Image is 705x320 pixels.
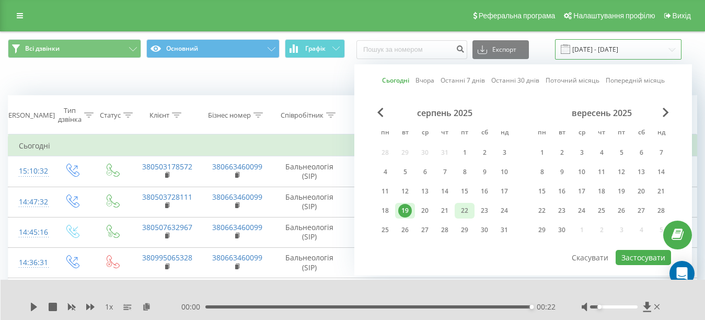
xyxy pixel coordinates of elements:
[555,146,569,159] div: 2
[105,302,113,312] span: 1 x
[592,145,611,161] div: чт 4 вер 2025 р.
[477,125,492,141] abbr: субота
[574,125,590,141] abbr: середа
[631,145,651,161] div: сб 6 вер 2025 р.
[415,184,435,199] div: ср 13 серп 2025 р.
[494,184,514,199] div: нд 17 серп 2025 р.
[669,261,695,286] div: Open Intercom Messenger
[615,204,628,218] div: 26
[458,146,471,159] div: 1
[458,223,471,237] div: 29
[398,185,412,198] div: 12
[555,223,569,237] div: 30
[494,145,514,161] div: нд 3 серп 2025 р.
[494,203,514,219] div: нд 24 серп 2025 р.
[575,185,588,198] div: 17
[2,111,55,120] div: [PERSON_NAME]
[347,217,414,247] td: 00:13
[532,222,552,238] div: пн 29 вер 2025 р.
[356,40,467,59] input: Пошук за номером
[455,184,475,199] div: пт 15 серп 2025 р.
[552,164,572,180] div: вт 9 вер 2025 р.
[496,125,512,141] abbr: неділя
[537,302,556,312] span: 00:22
[633,125,649,141] abbr: субота
[19,161,41,181] div: 15:10:32
[631,203,651,219] div: сб 27 вер 2025 р.
[535,146,549,159] div: 1
[611,184,631,199] div: пт 19 вер 2025 р.
[529,305,534,309] div: Accessibility label
[19,222,41,243] div: 14:45:16
[455,145,475,161] div: пт 1 серп 2025 р.
[398,204,412,218] div: 19
[555,185,569,198] div: 16
[435,164,455,180] div: чт 7 серп 2025 р.
[455,164,475,180] div: пт 8 серп 2025 р.
[378,185,392,198] div: 11
[651,164,671,180] div: нд 14 вер 2025 р.
[398,223,412,237] div: 26
[534,125,550,141] abbr: понеділок
[535,204,549,218] div: 22
[552,184,572,199] div: вт 16 вер 2025 р.
[8,135,697,156] td: Сьогодні
[208,111,251,120] div: Бізнес номер
[573,12,655,20] span: Налаштування профілю
[272,156,347,187] td: Бальнеологія (SIP)
[455,203,475,219] div: пт 22 серп 2025 р.
[435,203,455,219] div: чт 21 серп 2025 р.
[595,165,608,179] div: 11
[475,145,494,161] div: сб 2 серп 2025 р.
[653,125,669,141] abbr: неділя
[475,164,494,180] div: сб 9 серп 2025 р.
[555,204,569,218] div: 23
[673,12,691,20] span: Вихід
[498,204,511,218] div: 24
[142,222,192,232] a: 380507632967
[347,187,414,217] td: 00:09
[615,185,628,198] div: 19
[8,39,141,58] button: Всі дзвінки
[415,203,435,219] div: ср 20 серп 2025 р.
[575,204,588,218] div: 24
[375,222,395,238] div: пн 25 серп 2025 р.
[142,192,192,202] a: 380503728111
[494,164,514,180] div: нд 10 серп 2025 р.
[281,111,323,120] div: Співробітник
[395,222,415,238] div: вт 26 серп 2025 р.
[479,12,556,20] span: Реферальна програма
[481,278,551,308] td: Оздоровчий центр
[212,253,262,262] a: 380663460099
[532,108,671,118] div: вересень 2025
[435,184,455,199] div: чт 14 серп 2025 р.
[478,185,491,198] div: 16
[592,164,611,180] div: чт 11 вер 2025 р.
[441,75,485,85] a: Останні 7 днів
[146,39,280,58] button: Основний
[438,185,452,198] div: 14
[532,164,552,180] div: пн 8 вер 2025 р.
[616,250,671,265] button: Застосувати
[395,164,415,180] div: вт 5 серп 2025 р.
[272,217,347,247] td: Бальнеологія (SIP)
[491,75,539,85] a: Останні 30 днів
[631,164,651,180] div: сб 13 вер 2025 р.
[566,250,614,265] button: Скасувати
[455,222,475,238] div: пт 29 серп 2025 р.
[212,192,262,202] a: 380663460099
[212,222,262,232] a: 380663460099
[272,278,347,308] td: Бальнеологія (SIP)
[272,247,347,278] td: Бальнеологія (SIP)
[606,75,665,85] a: Попередній місяць
[395,203,415,219] div: вт 19 серп 2025 р.
[181,302,205,312] span: 00:00
[418,185,432,198] div: 13
[595,204,608,218] div: 25
[532,203,552,219] div: пн 22 вер 2025 р.
[414,278,482,308] td: 03:06
[212,162,262,172] a: 380663460099
[631,184,651,199] div: сб 20 вер 2025 р.
[458,165,471,179] div: 8
[654,204,668,218] div: 28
